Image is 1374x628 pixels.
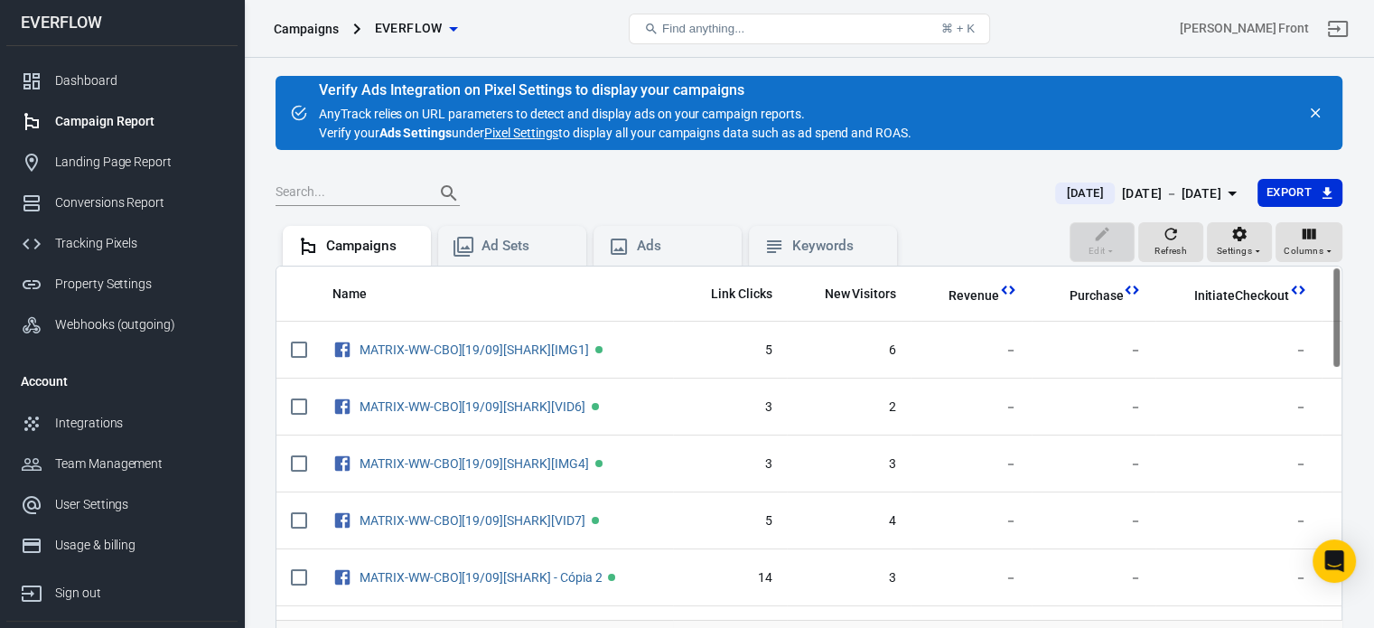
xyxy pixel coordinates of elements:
span: － [1170,342,1306,360]
span: Active [592,403,599,410]
span: － [1046,569,1142,587]
button: close [1303,100,1328,126]
svg: Facebook Ads [332,567,352,588]
div: Integrations [55,414,223,433]
span: － [925,342,1017,360]
a: MATRIX-WW-CBO][19/09][SHARK][VID6] [360,399,585,414]
a: Sign out [6,566,238,614]
span: － [1170,569,1306,587]
span: Name [332,286,367,304]
span: － [1046,512,1142,530]
div: ⌘ + K [941,22,975,35]
span: Columns [1284,243,1323,259]
span: － [925,512,1017,530]
span: InitiateCheckout [1193,287,1288,305]
a: Usage & billing [6,525,238,566]
span: － [1046,398,1142,417]
input: Search... [276,182,420,205]
div: User Settings [55,495,223,514]
a: Webhooks (outgoing) [6,305,238,345]
span: Active [595,346,603,353]
span: MATRIX-WW-CBO][19/09][SHARK][VID7] [360,514,588,527]
button: EVERFLOW [368,12,464,45]
svg: This column is calculated from AnyTrack real-time data [1123,281,1141,299]
div: Team Management [55,455,223,473]
span: EVERFLOW [375,17,443,40]
a: Campaign Report [6,101,238,142]
span: 4 [801,512,897,530]
span: Active [608,574,615,581]
li: Account [6,360,238,403]
a: Tracking Pixels [6,223,238,264]
span: 14 [687,569,772,587]
span: Total revenue calculated by AnyTrack. [925,285,999,306]
svg: Facebook Ads [332,510,352,531]
button: Export [1257,179,1342,207]
button: Find anything...⌘ + K [629,14,990,44]
span: InitiateCheckout [1170,287,1288,305]
span: 6 [801,342,897,360]
span: 3 [687,455,772,473]
button: Search [427,172,471,215]
span: Link Clicks [711,286,772,304]
a: User Settings [6,484,238,525]
div: Campaign Report [55,112,223,131]
span: 2 [801,398,897,417]
div: Conversions Report [55,193,223,212]
div: Property Settings [55,275,223,294]
a: Pixel Settings [484,124,558,143]
span: Active [592,517,599,524]
span: Find anything... [662,22,744,35]
div: Sign out [55,584,223,603]
span: － [925,569,1017,587]
span: Refresh [1154,243,1187,259]
button: Columns [1276,222,1342,262]
svg: This column is calculated from AnyTrack real-time data [1289,281,1307,299]
div: Campaigns [326,237,416,256]
a: MATRIX-WW-CBO][19/09][SHARK][IMG1] [360,342,589,357]
span: New Visitors [801,286,897,304]
span: Settings [1217,243,1252,259]
span: － [1170,455,1306,473]
div: Usage & billing [55,536,223,555]
div: EVERFLOW [6,14,238,31]
span: The number of clicks on links within the ad that led to advertiser-specified destinations [711,283,772,305]
span: Purchase [1046,287,1124,305]
span: The number of clicks on links within the ad that led to advertiser-specified destinations [687,283,772,305]
div: Landing Page Report [55,153,223,172]
span: － [1170,512,1306,530]
div: Keywords [792,237,883,256]
div: Ads [637,237,727,256]
a: Team Management [6,444,238,484]
span: Revenue [949,287,999,305]
svg: Facebook Ads [332,453,352,474]
a: Landing Page Report [6,142,238,183]
div: Account id: KGa5hiGJ [1180,19,1309,38]
a: Sign out [1316,7,1360,51]
div: [DATE] － [DATE] [1122,183,1221,205]
span: MATRIX-WW-CBO][19/09][SHARK] - Cópia 2 [360,571,604,584]
span: － [925,398,1017,417]
button: Refresh [1138,222,1203,262]
button: Settings [1207,222,1272,262]
div: Ad Sets [481,237,572,256]
span: － [1046,455,1142,473]
div: Verify Ads Integration on Pixel Settings to display your campaigns [319,81,911,99]
svg: Facebook Ads [332,396,352,417]
a: MATRIX-WW-CBO][19/09][SHARK][VID7] [360,513,585,528]
span: Active [595,460,603,467]
span: － [925,455,1017,473]
span: 3 [801,569,897,587]
span: － [1046,342,1142,360]
a: Conversions Report [6,183,238,223]
span: [DATE] [1059,184,1110,202]
div: Dashboard [55,71,223,90]
div: Open Intercom Messenger [1313,539,1356,583]
span: Purchase [1070,287,1124,305]
span: 5 [687,342,772,360]
span: Total revenue calculated by AnyTrack. [949,285,999,306]
a: Integrations [6,403,238,444]
svg: Facebook Ads [332,339,352,361]
span: 3 [801,455,897,473]
div: AnyTrack relies on URL parameters to detect and display ads on your campaign reports. Verify your... [319,83,911,143]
